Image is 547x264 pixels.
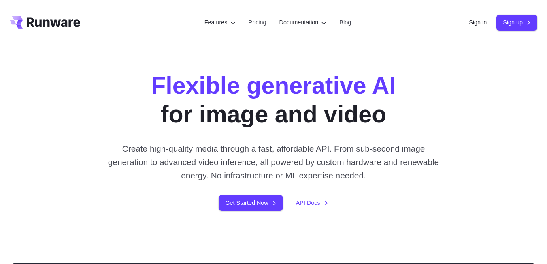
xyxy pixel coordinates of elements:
[151,72,396,99] strong: Flexible generative AI
[296,198,328,208] a: API Docs
[469,18,487,27] a: Sign in
[339,18,351,27] a: Blog
[10,16,80,29] a: Go to /
[105,142,443,182] p: Create high-quality media through a fast, affordable API. From sub-second image generation to adv...
[496,15,537,30] a: Sign up
[279,18,327,27] label: Documentation
[219,195,283,211] a: Get Started Now
[249,18,266,27] a: Pricing
[204,18,236,27] label: Features
[151,71,396,129] h1: for image and video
